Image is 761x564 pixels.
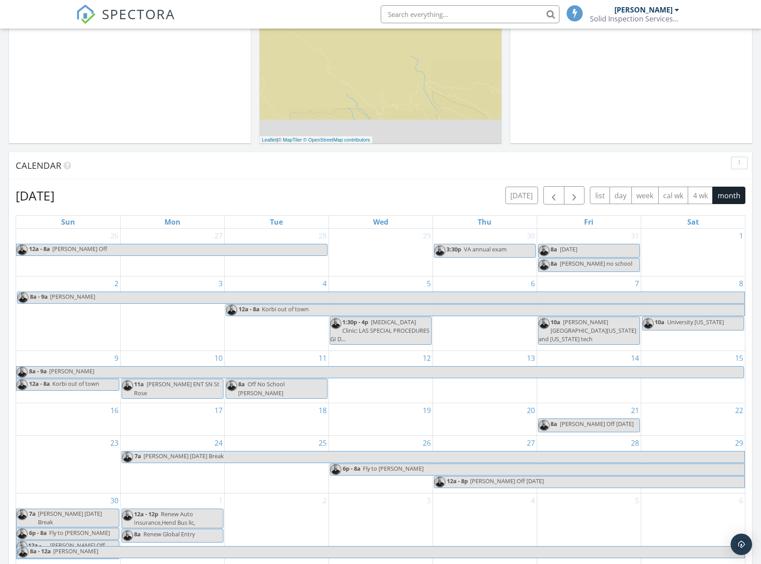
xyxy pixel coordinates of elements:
[433,351,537,403] td: Go to November 13, 2025
[641,436,745,493] td: Go to November 29, 2025
[303,137,370,142] a: © OpenStreetMap contributors
[102,4,175,23] span: SPECTORA
[321,493,328,508] a: Go to December 2, 2025
[537,436,641,493] td: Go to November 28, 2025
[633,493,641,508] a: Go to December 5, 2025
[49,367,94,375] span: [PERSON_NAME]
[28,541,48,559] span: 12a - 8p
[317,403,328,418] a: Go to November 18, 2025
[224,276,328,351] td: Go to November 4, 2025
[113,276,120,291] a: Go to November 2, 2025
[163,216,182,228] a: Monday
[134,380,144,388] span: 11a
[262,305,309,313] span: Korbi out of town
[629,436,641,450] a: Go to November 28, 2025
[217,493,224,508] a: Go to December 1, 2025
[330,318,341,329] img: img_0062.jpg
[59,216,77,228] a: Sunday
[560,259,632,267] span: [PERSON_NAME] no school
[643,318,654,329] img: img_0062.jpg
[120,351,224,403] td: Go to November 10, 2025
[213,436,224,450] a: Go to November 24, 2025
[113,351,120,365] a: Go to November 9, 2025
[134,451,142,463] span: 7a
[610,187,632,204] button: day
[226,305,237,316] img: img_0062.jpg
[143,530,195,538] span: Renew Global Entry
[525,351,537,365] a: Go to November 13, 2025
[52,380,99,388] span: Korbi out of town
[52,245,107,253] span: [PERSON_NAME] Off
[667,318,724,326] span: University [US_STATE]
[330,464,341,475] img: img_0062.jpg
[134,510,195,526] span: Renew Auto Insurance,Hend Bus lic,
[260,136,372,144] div: |
[213,229,224,243] a: Go to October 27, 2025
[737,229,745,243] a: Go to November 1, 2025
[525,229,537,243] a: Go to October 30, 2025
[16,276,120,351] td: Go to November 2, 2025
[551,245,557,253] span: 8a
[631,187,659,204] button: week
[476,216,493,228] a: Thursday
[564,186,585,205] button: Next month
[50,292,95,301] span: [PERSON_NAME]
[122,530,133,541] img: img_0062.jpg
[16,187,55,205] h2: [DATE]
[38,510,102,526] span: [PERSON_NAME] [DATE] Break
[641,229,745,276] td: Go to November 1, 2025
[737,493,745,508] a: Go to December 6, 2025
[224,403,328,436] td: Go to November 18, 2025
[16,403,120,436] td: Go to November 16, 2025
[109,436,120,450] a: Go to November 23, 2025
[712,187,745,204] button: month
[342,318,368,326] span: 1:30p - 4p
[342,464,361,475] span: 6p - 8a
[470,477,544,485] span: [PERSON_NAME] Off [DATE]
[538,420,550,431] img: img_0062.jpg
[737,276,745,291] a: Go to November 8, 2025
[134,380,219,397] span: [PERSON_NAME] ENT SN St Rose
[53,547,98,555] span: [PERSON_NAME]
[633,276,641,291] a: Go to November 7, 2025
[317,229,328,243] a: Go to October 28, 2025
[731,534,752,555] div: Open Intercom Messenger
[328,229,433,276] td: Go to October 29, 2025
[560,420,634,428] span: [PERSON_NAME] Off [DATE]
[317,351,328,365] a: Go to November 11, 2025
[49,529,110,537] span: Fly to [PERSON_NAME]
[582,216,595,228] a: Friday
[122,510,133,521] img: img_0062.jpg
[217,276,224,291] a: Go to November 3, 2025
[120,403,224,436] td: Go to November 17, 2025
[17,292,29,303] img: img_0062.jpg
[371,216,390,228] a: Wednesday
[425,493,433,508] a: Go to December 3, 2025
[538,259,550,271] img: img_0062.jpg
[317,436,328,450] a: Go to November 25, 2025
[213,403,224,418] a: Go to November 17, 2025
[551,420,557,428] span: 8a
[134,510,158,518] span: 12a - 12p
[641,351,745,403] td: Go to November 15, 2025
[537,229,641,276] td: Go to October 31, 2025
[76,4,96,24] img: The Best Home Inspection Software - Spectora
[17,528,28,539] img: img_0062.jpg
[629,351,641,365] a: Go to November 14, 2025
[421,403,433,418] a: Go to November 19, 2025
[543,186,564,205] button: Previous month
[213,351,224,365] a: Go to November 10, 2025
[224,436,328,493] td: Go to November 25, 2025
[29,509,36,527] span: 7a
[134,530,141,538] span: 8a
[421,436,433,450] a: Go to November 26, 2025
[50,541,105,558] span: [PERSON_NAME] Off [DATE]
[224,229,328,276] td: Go to October 28, 2025
[381,5,559,23] input: Search everything...
[17,509,28,520] img: img_0062.jpg
[29,379,50,390] span: 12a - 8a
[29,292,48,303] span: 8a - 9a
[109,403,120,418] a: Go to November 16, 2025
[629,403,641,418] a: Go to November 21, 2025
[328,403,433,436] td: Go to November 19, 2025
